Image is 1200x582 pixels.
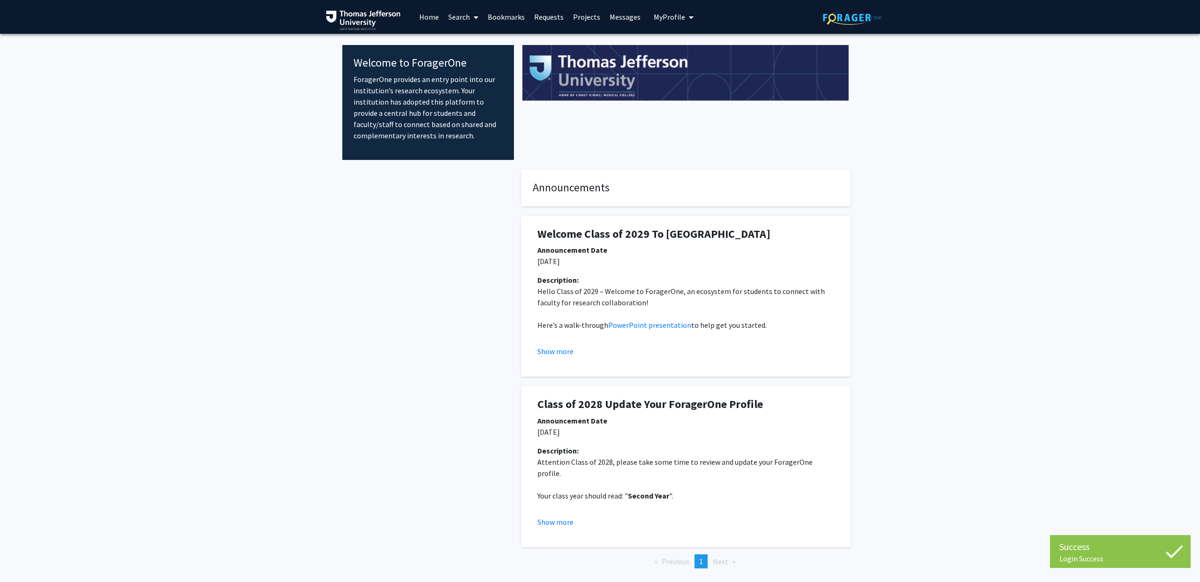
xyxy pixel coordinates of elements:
button: Show more [537,516,574,528]
img: Cover Image [522,45,849,101]
p: ForagerOne provides an entry point into our institution’s research ecosystem. Your institution ha... [354,74,503,141]
span: My Profile [654,12,685,22]
p: [DATE] [537,426,834,438]
span: Previous [662,557,689,566]
div: Announcement Date [537,244,834,256]
div: Description: [537,445,834,456]
p: Your class year should read: " ". [537,490,834,501]
a: Requests [529,0,568,33]
h1: Welcome Class of 2029 To [GEOGRAPHIC_DATA] [537,227,834,241]
div: Success [1059,540,1181,554]
a: Messages [605,0,645,33]
a: Bookmarks [483,0,529,33]
span: 1 [699,557,703,566]
button: Show more [537,346,574,357]
a: Home [415,0,444,33]
div: Announcement Date [537,415,834,426]
a: PowerPoint presentation [608,320,691,330]
img: ForagerOne Logo [823,10,882,25]
p: Here’s a walk-through to help get you started. [537,319,834,331]
div: Description: [537,274,834,286]
img: Thomas Jefferson University Logo [326,10,401,30]
strong: Second Year [628,491,669,500]
ul: Pagination [521,554,851,568]
h4: Announcements [533,181,839,195]
p: [DATE] [537,256,834,267]
p: Attention Class of 2028, please take some time to review and update your ForagerOne profile. [537,456,834,479]
p: Hello Class of 2029 – Welcome to ForagerOne, an ecosystem for students to connect with faculty fo... [537,286,834,308]
span: Next [713,557,728,566]
iframe: Chat [7,540,40,575]
a: Projects [568,0,605,33]
div: Login Success [1059,554,1181,563]
h4: Welcome to ForagerOne [354,56,503,70]
h1: Class of 2028 Update Your ForagerOne Profile [537,398,834,411]
a: Search [444,0,483,33]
